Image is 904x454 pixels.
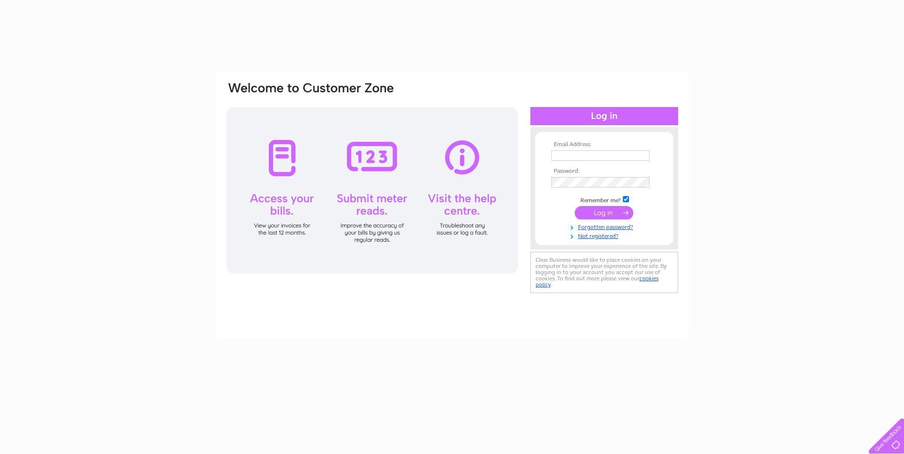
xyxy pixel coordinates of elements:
[575,206,633,219] input: Submit
[549,141,660,148] th: Email Address:
[549,195,660,204] td: Remember me?
[551,222,660,231] a: Forgotten password?
[551,231,660,240] a: Not registered?
[530,252,678,293] div: Clear Business would like to place cookies on your computer to improve your experience of the sit...
[536,275,659,288] a: cookies policy
[549,168,660,175] th: Password:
